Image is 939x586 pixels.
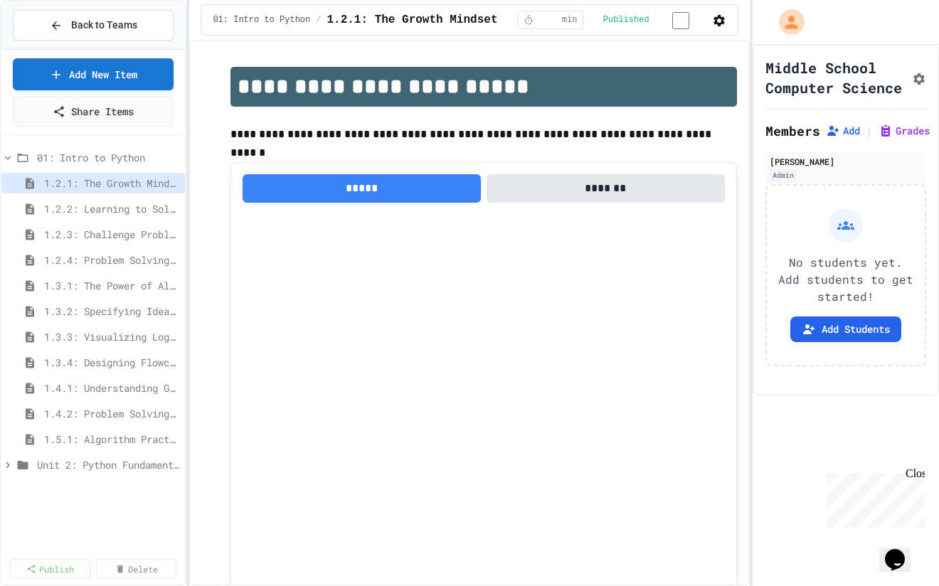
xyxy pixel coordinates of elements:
[44,176,179,191] span: 1.2.1: The Growth Mindset
[44,304,179,319] span: 1.3.2: Specifying Ideas with Pseudocode
[44,278,179,293] span: 1.3.1: The Power of Algorithms
[562,14,578,26] span: min
[327,11,497,28] span: 1.2.1: The Growth Mindset
[44,432,179,447] span: 1.5.1: Algorithm Practice Exercises
[10,559,90,579] a: Publish
[13,58,174,90] a: Add New Item
[912,69,926,86] button: Assignment Settings
[37,150,179,165] span: 01: Intro to Python
[44,227,179,242] span: 1.2.3: Challenge Problem - The Bridge
[821,467,925,528] iframe: chat widget
[603,11,706,28] div: Content is published and visible to students
[44,380,179,395] span: 1.4.1: Understanding Games with Flowcharts
[213,14,310,26] span: 01: Intro to Python
[13,10,174,41] button: Back to Teams
[765,121,820,141] h2: Members
[44,329,179,344] span: 1.3.3: Visualizing Logic with Flowcharts
[770,169,797,181] div: Admin
[603,14,649,26] span: Published
[71,18,137,33] span: Back to Teams
[316,14,321,26] span: /
[866,122,873,139] span: |
[778,254,913,305] p: No students yet. Add students to get started!
[826,124,860,138] button: Add
[879,124,930,138] button: Grades
[764,6,808,38] div: My Account
[790,316,901,342] button: Add Students
[44,252,179,267] span: 1.2.4: Problem Solving Practice
[879,529,925,572] iframe: chat widget
[6,6,98,90] div: Chat with us now!Close
[44,355,179,370] span: 1.3.4: Designing Flowcharts
[13,96,174,127] a: Share Items
[44,406,179,421] span: 1.4.2: Problem Solving Reflection
[37,457,179,472] span: Unit 2: Python Fundamentals
[655,12,706,29] input: publish toggle
[44,201,179,216] span: 1.2.2: Learning to Solve Hard Problems
[770,155,922,168] div: [PERSON_NAME]
[96,559,176,579] a: Delete
[765,58,906,97] h1: Middle School Computer Science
